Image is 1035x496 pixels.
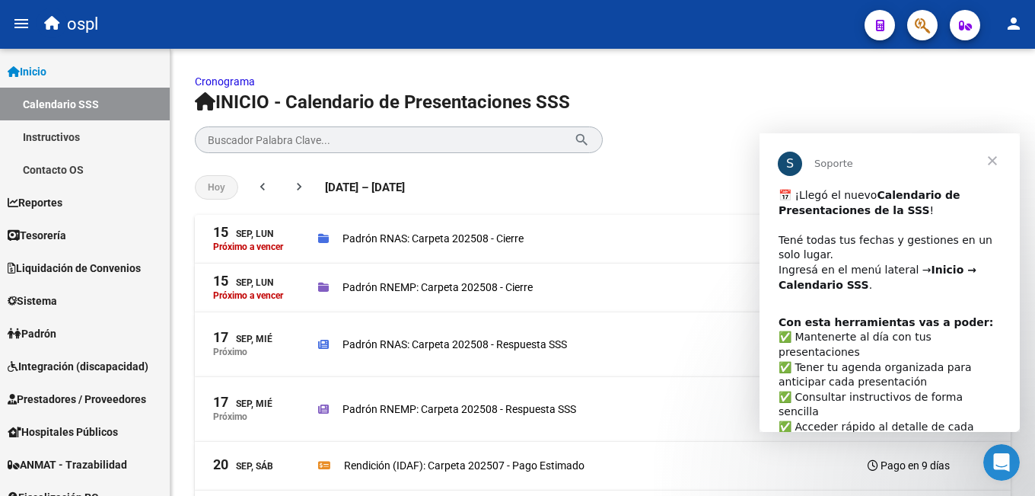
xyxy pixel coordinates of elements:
[342,279,533,296] p: Padrón RNEMP: Carpeta 202508 - Cierre
[213,274,228,288] span: 15
[195,215,1011,264] mat-expansion-panel-header: 15Sep, LunPróximo a vencerPadrón RNAS: Carpeta 202508 - CierreVence en 4 días
[8,456,127,473] span: ANMAT - Trazabilidad
[213,458,228,472] span: 20
[291,179,307,194] mat-icon: chevron_right
[760,133,1020,432] iframe: Intercom live chat mensaje
[213,290,283,301] p: Próximo a vencer
[8,358,148,375] span: Integración (discapacidad)
[213,395,228,409] span: 17
[195,91,570,113] span: INICIO - Calendario de Presentaciones SSS
[983,444,1020,481] iframe: Intercom live chat
[8,260,141,277] span: Liquidación de Convenios
[213,226,228,239] span: 15
[213,347,247,357] p: Próximo
[19,182,241,361] div: ​✅ Mantenerte al día con tus presentaciones ✅ Tener tu agenda organizada para anticipar cada pres...
[195,442,1011,491] mat-expansion-panel-header: 20Sep, SábRendición (IDAF): Carpeta 202507 - Pago EstimadoPago en 9 días
[213,226,273,242] div: Sep, Lun
[8,391,146,408] span: Prestadores / Proveedores
[19,183,234,195] b: Con esta herramientas vas a poder:
[213,331,228,344] span: 17
[868,455,950,476] h3: Pago en 9 días
[195,264,1011,312] mat-expansion-panel-header: 15Sep, LunPróximo a vencerPadrón RNEMP: Carpeta 202508 - CierreVence en 4 días
[8,325,56,342] span: Padrón
[195,312,1011,377] mat-expansion-panel-header: 17Sep, MiéPróximoPadrón RNAS: Carpeta 202508 - Respuesta SSSPublicación en 6 días
[574,130,590,149] mat-icon: search
[958,132,987,149] span: Todas
[67,8,98,41] span: ospl
[195,175,238,200] button: Hoy
[213,458,273,474] div: Sep, Sáb
[12,14,30,33] mat-icon: menu
[342,230,524,247] p: Padrón RNAS: Carpeta 202508 - Cierre
[195,75,255,88] a: Cronograma
[213,331,272,347] div: Sep, Mié
[8,63,46,80] span: Inicio
[344,457,584,474] p: Rendición (IDAF): Carpeta 202507 - Pago Estimado
[342,336,567,353] p: Padrón RNAS: Carpeta 202508 - Respuesta SSS
[8,194,62,211] span: Reportes
[213,274,273,290] div: Sep, Lun
[1005,14,1023,33] mat-icon: person
[8,227,66,244] span: Tesorería
[213,411,247,422] p: Próximo
[8,293,57,309] span: Sistema
[255,179,270,194] mat-icon: chevron_left
[213,242,283,252] p: Próximo a vencer
[213,395,272,411] div: Sep, Mié
[195,377,1011,442] mat-expansion-panel-header: 17Sep, MiéPróximoPadrón RNEMP: Carpeta 202508 - Respuesta SSSPublicación en 6 días
[325,179,405,196] span: [DATE] – [DATE]
[8,424,118,440] span: Hospitales Públicos
[342,401,576,418] p: Padrón RNEMP: Carpeta 202508 - Respuesta SSS
[858,132,947,149] span: Tipo Presentación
